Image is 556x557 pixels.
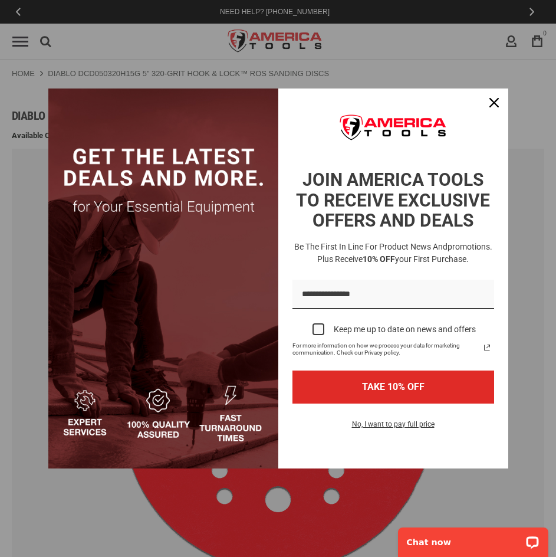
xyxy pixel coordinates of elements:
[334,325,476,335] div: Keep me up to date on news and offers
[292,280,494,310] input: Email field
[292,342,480,356] span: For more information on how we process your data for marketing communication. Check our Privacy p...
[480,340,494,355] a: Read our Privacy Policy
[390,520,556,557] iframe: LiveChat chat widget
[343,418,444,438] button: No, I want to pay full price
[296,169,490,231] strong: JOIN AMERICA TOOLS TO RECEIVE EXCLUSIVE OFFERS AND DEALS
[363,254,395,264] strong: 10% OFF
[290,241,496,266] h3: Be the first in line for product news and
[292,371,494,403] button: TAKE 10% OFF
[480,89,508,117] button: Close
[489,98,499,107] svg: close icon
[317,242,492,264] span: promotions. Plus receive your first purchase.
[480,340,494,355] svg: link icon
